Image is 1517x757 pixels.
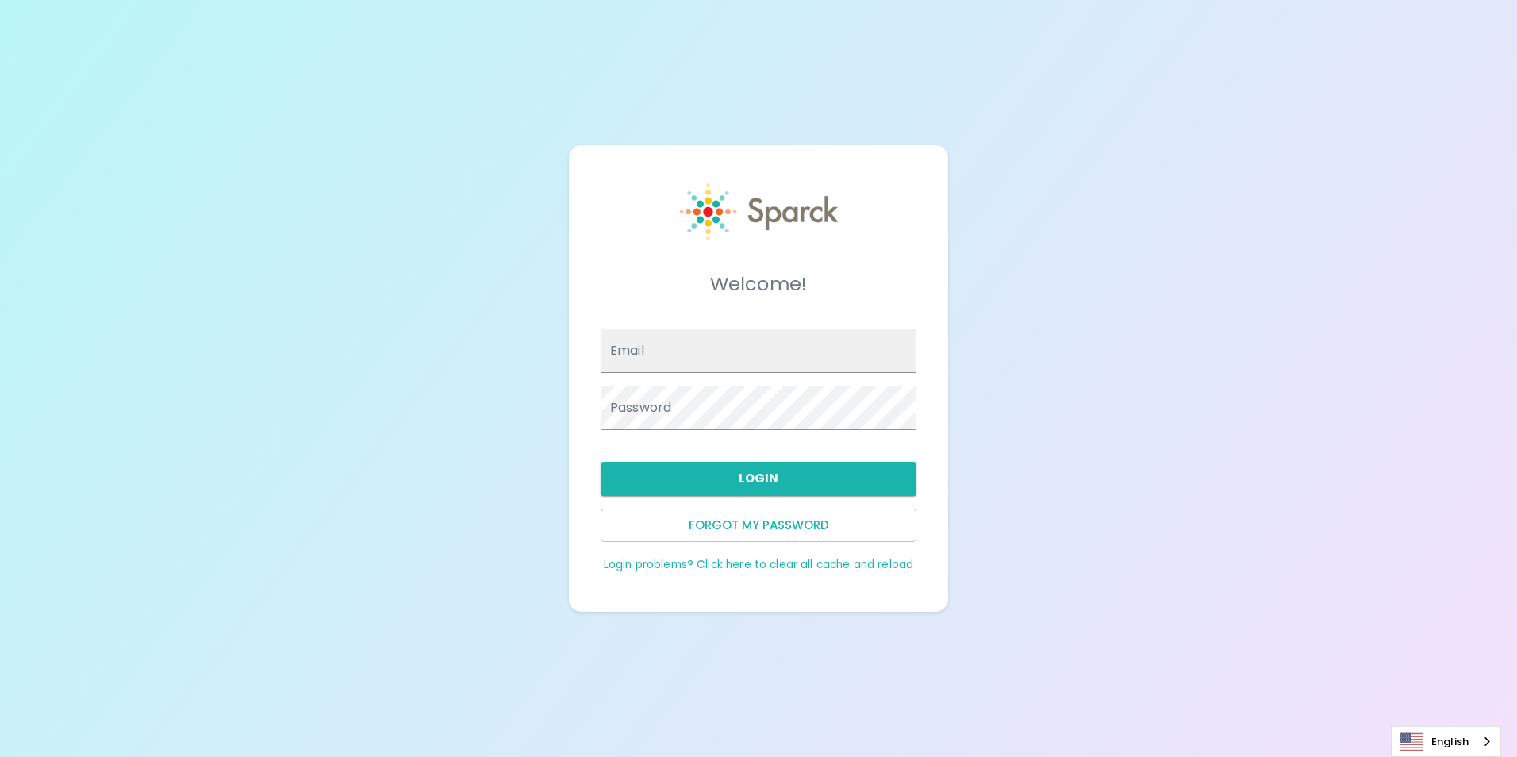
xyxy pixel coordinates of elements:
[680,183,838,240] img: Sparck logo
[601,271,916,297] h5: Welcome!
[1391,726,1501,757] div: Language
[1391,726,1501,757] aside: Language selected: English
[601,509,916,542] button: Forgot my password
[604,557,913,572] a: Login problems? Click here to clear all cache and reload
[601,462,916,495] button: Login
[1392,727,1500,756] a: English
